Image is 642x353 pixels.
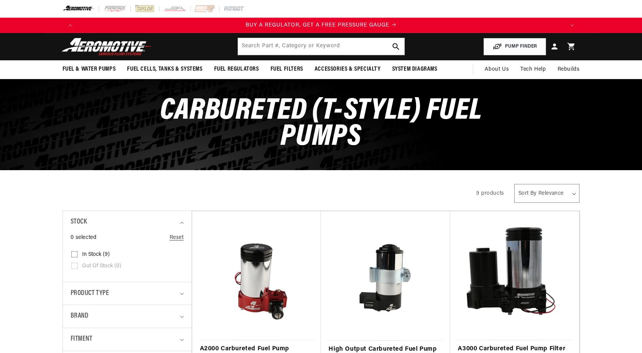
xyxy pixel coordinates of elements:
summary: Fuel Regulators [208,60,265,78]
summary: Fitment (0 selected) [71,328,184,351]
summary: Brand (0 selected) [71,305,184,328]
span: About Us [485,66,509,72]
button: search button [388,38,404,55]
summary: Fuel Filters [265,60,309,78]
button: Translation missing: en.sections.announcements.next_announcement [564,18,580,33]
span: Stock [71,217,87,228]
summary: Tech Help [515,60,551,79]
input: Search by Part Number, Category or Keyword [238,38,404,55]
span: BUY A REGULATOR, GET A FREE PRESSURE GAUGE [246,22,389,28]
span: Fuel Filters [271,65,303,73]
span: 9 products [476,191,504,196]
span: 0 selected [71,234,97,242]
span: Tech Help [520,65,546,74]
span: Carbureted (T-Style) Fuel Pumps [160,96,482,152]
span: Product type [71,288,109,299]
span: Rebuilds [558,65,580,74]
summary: System Diagrams [386,60,443,78]
span: Brand [71,311,89,322]
summary: Fuel Cells, Tanks & Systems [121,60,208,78]
slideshow-component: Translation missing: en.sections.announcements.announcement_bar [43,18,599,33]
span: Fuel Regulators [214,65,259,73]
summary: Fuel & Water Pumps [57,60,122,78]
div: 1 of 4 [78,21,564,30]
div: Announcement [78,21,564,30]
button: Translation missing: en.sections.announcements.previous_announcement [63,18,78,33]
img: Aeromotive [59,38,155,56]
summary: Stock (0 selected) [71,211,184,234]
summary: Product type (0 selected) [71,282,184,305]
span: System Diagrams [392,65,437,73]
span: Out of stock (0) [82,263,121,270]
span: Fuel & Water Pumps [63,65,116,73]
button: PUMP FINDER [484,38,546,55]
summary: Accessories & Specialty [309,60,386,78]
span: Fuel Cells, Tanks & Systems [127,65,202,73]
a: BUY A REGULATOR, GET A FREE PRESSURE GAUGE [78,21,564,30]
summary: Rebuilds [552,60,586,79]
span: In stock (9) [82,251,110,258]
a: About Us [479,60,515,79]
a: Reset [170,234,184,242]
span: Fitment [71,334,92,345]
span: Accessories & Specialty [315,65,381,73]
